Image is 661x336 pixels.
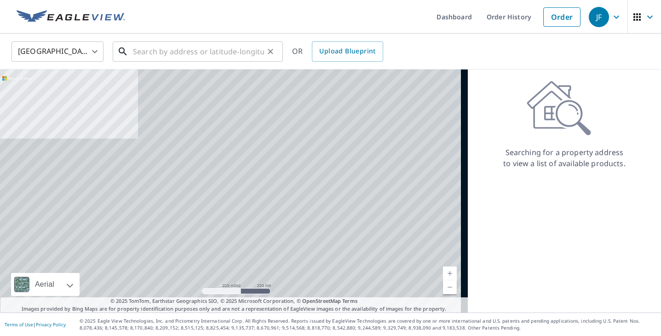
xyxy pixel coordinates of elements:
[133,39,264,64] input: Search by address or latitude-longitude
[312,41,383,62] a: Upload Blueprint
[80,318,656,331] p: © 2025 Eagle View Technologies, Inc. and Pictometry International Corp. All Rights Reserved. Repo...
[17,10,125,24] img: EV Logo
[319,46,375,57] span: Upload Blueprint
[503,147,626,169] p: Searching for a property address to view a list of available products.
[32,273,57,296] div: Aerial
[11,273,80,296] div: Aerial
[589,7,609,27] div: JF
[302,297,341,304] a: OpenStreetMap
[110,297,357,305] span: © 2025 TomTom, Earthstar Geographics SIO, © 2025 Microsoft Corporation, ©
[264,45,277,58] button: Clear
[342,297,357,304] a: Terms
[543,7,581,27] a: Order
[5,322,66,327] p: |
[36,321,66,328] a: Privacy Policy
[5,321,33,328] a: Terms of Use
[443,280,457,294] a: Current Level 5, Zoom Out
[443,266,457,280] a: Current Level 5, Zoom In
[292,41,383,62] div: OR
[11,39,103,64] div: [GEOGRAPHIC_DATA]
